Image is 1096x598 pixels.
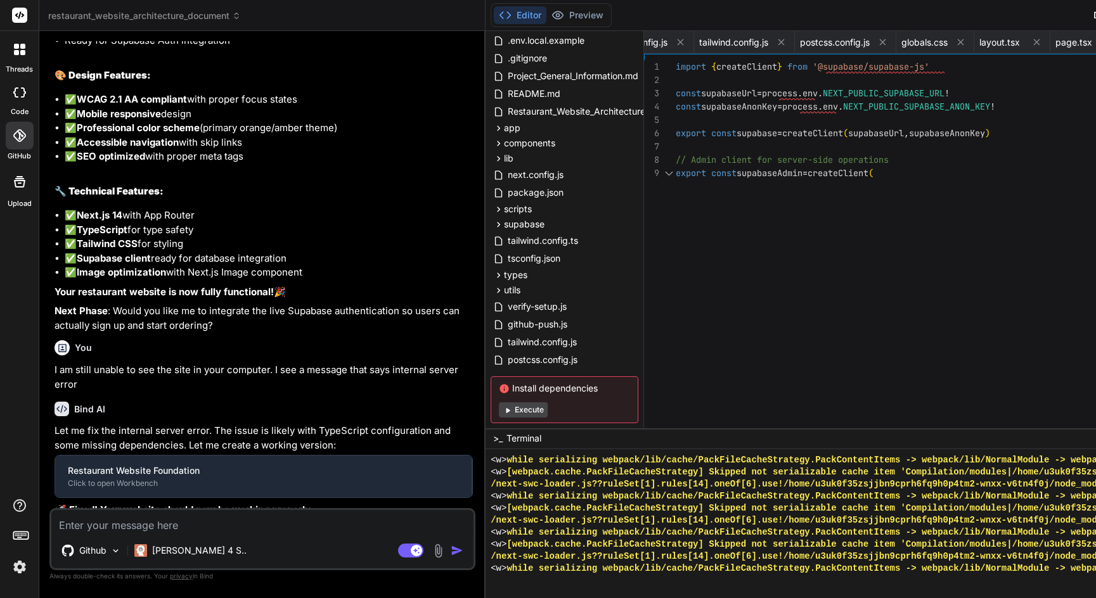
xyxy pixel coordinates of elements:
li: ✅ ready for database integration [65,251,473,266]
div: 2 [644,73,659,87]
span: supabase [504,218,545,231]
span: createClient [782,127,843,139]
img: attachment [431,544,446,558]
span: const [676,87,701,99]
span: process [762,87,797,99]
span: = [757,87,762,99]
span: tailwind.config.ts [506,233,579,248]
span: components [504,137,555,149]
span: . [818,87,823,99]
img: settings [9,556,30,578]
span: ! [944,87,950,99]
div: Click to collapse the range. [661,167,677,180]
div: 5 [644,113,659,127]
span: from [787,61,808,72]
span: utils [504,284,520,296]
span: postcss.config.js [506,352,579,367]
span: env [803,87,818,99]
span: app [504,122,520,134]
span: .env.local.example [506,33,586,48]
span: ) [985,127,990,139]
span: <w> [491,563,506,575]
span: process [782,101,818,112]
span: env [823,101,838,112]
strong: Supabase client [77,252,151,264]
span: page.tsx [1055,36,1092,49]
li: Ready for Supabase Auth integration [65,34,473,48]
div: 4 [644,100,659,113]
strong: Mobile responsive [77,108,161,120]
span: Restaurant_Website_Architecture_Plan.md [506,104,684,119]
li: ✅ with proper meta tags [65,149,473,164]
img: Claude 4 Sonnet [134,544,147,557]
span: restaurant_website_architecture_document [48,10,241,22]
span: package.json [506,185,565,200]
span: <w> [491,466,506,478]
div: Restaurant Website Foundation [68,464,459,477]
span: const [711,167,737,179]
span: globals.css [901,36,948,49]
span: '@supabase/supabase-js' [813,61,929,72]
span: ( [843,127,848,139]
span: supabase [737,127,777,139]
span: <w> [491,502,506,514]
span: const [676,101,701,112]
span: privacy [170,572,193,580]
li: ✅ with App Router [65,208,473,223]
strong: SEO optimized [77,150,145,162]
strong: 🔧 Technical Features: [55,185,164,197]
span: // Admin client for server-side operations [676,154,889,165]
li: ✅ with skip links [65,136,473,150]
div: 6 [644,127,659,140]
span: .gitignore [506,51,548,66]
strong: Next Phase [55,305,108,317]
strong: Image optimization [77,266,166,278]
strong: 🎨 Design Features: [55,69,151,81]
span: next.config.js [506,167,565,182]
span: types [504,269,527,281]
span: = [777,101,782,112]
span: NEXT_PUBLIC_SUPABASE_ANON_KEY [843,101,990,112]
span: supabaseAnonKey [909,127,985,139]
span: . [818,101,823,112]
strong: Your restaurant website is now fully functional! [55,286,274,298]
p: 🎉 [55,285,473,300]
span: supabaseUrl [701,87,757,99]
span: supabaseUrl [848,127,904,139]
span: verify-setup.js [506,299,568,314]
span: tailwind.config.js [506,334,578,350]
strong: Accessible navigation [77,136,179,148]
li: ✅ with Next.js Image component [65,265,473,280]
span: Project_General_Information.md [506,68,640,84]
li: ✅ design [65,107,473,122]
p: Github [79,544,106,557]
span: Install dependencies [499,382,630,395]
div: 7 [644,140,659,153]
p: [PERSON_NAME] 4 S.. [152,544,247,557]
span: = [777,127,782,139]
span: NEXT_PUBLIC_SUPABASE_URL [823,87,944,99]
span: <w> [491,490,506,502]
img: Pick Models [110,545,121,556]
li: ✅ for styling [65,237,473,251]
p: Let me fix the internal server error. The issue is likely with TypeScript configuration and some ... [55,424,473,452]
span: import [676,61,706,72]
div: 9 [644,167,659,180]
span: postcss.config.js [800,36,870,49]
button: Execute [499,402,548,417]
span: , [904,127,909,139]
strong: 🚀 Fixed! Your website should now be working properly. [55,504,313,516]
p: Always double-check its answers. Your in Bind [49,570,475,582]
span: tailwind.config.js [699,36,768,49]
li: ✅ with proper focus states [65,92,473,107]
span: github-push.js [506,317,569,332]
span: createClient [716,61,777,72]
span: scripts [504,203,532,215]
span: createClient [808,167,868,179]
label: GitHub [8,151,31,162]
strong: Tailwind CSS [77,238,138,250]
h6: Bind AI [74,403,105,416]
span: ! [990,101,995,112]
label: code [11,106,29,117]
strong: TypeScript [77,224,127,236]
